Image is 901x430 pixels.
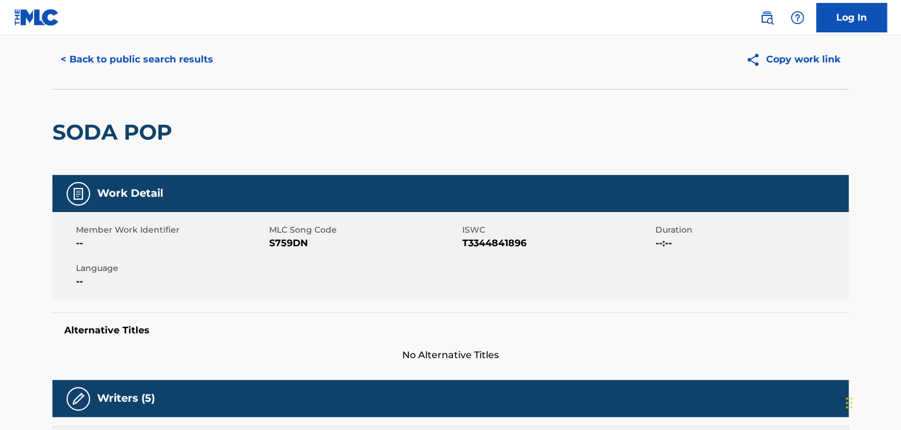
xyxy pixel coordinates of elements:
[462,236,652,250] span: T3344841896
[790,11,804,25] img: help
[71,187,85,201] img: Work Detail
[816,3,887,32] a: Log In
[786,6,809,29] div: Help
[846,385,853,421] div: Ziehen
[655,224,846,236] span: Duration
[269,236,459,250] span: S759DN
[842,373,901,430] div: Chat-Widget
[842,373,901,430] iframe: Chat Widget
[269,224,459,236] span: MLC Song Code
[97,187,163,200] h5: Work Detail
[76,262,266,274] span: Language
[76,274,266,289] span: --
[52,348,849,362] span: No Alternative Titles
[746,52,766,67] img: Copy work link
[462,224,652,236] span: ISWC
[14,9,59,26] img: MLC Logo
[76,224,266,236] span: Member Work Identifier
[737,45,849,74] button: Copy work link
[655,236,846,250] span: --:--
[71,392,85,406] img: Writers
[52,45,221,74] button: < Back to public search results
[97,392,155,405] h5: Writers (5)
[64,325,837,336] h5: Alternative Titles
[760,11,774,25] img: search
[755,6,779,29] a: Public Search
[52,119,178,145] h2: SODA POP
[76,236,266,250] span: --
